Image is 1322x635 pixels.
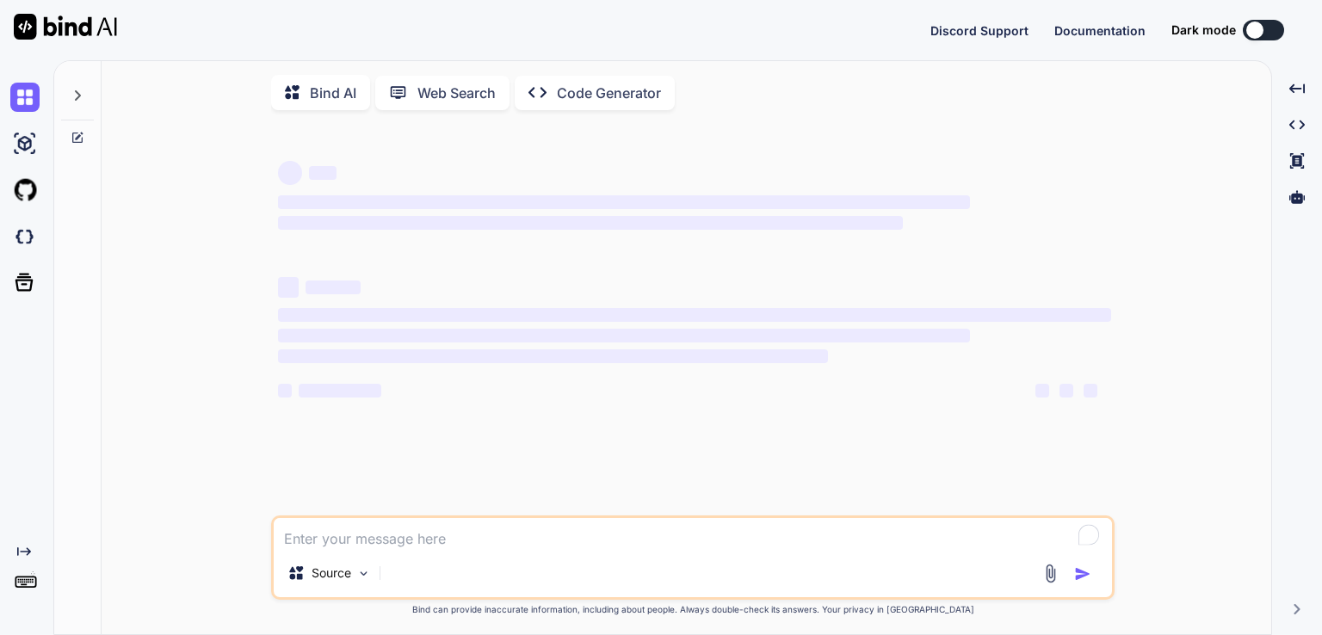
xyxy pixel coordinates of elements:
[557,83,661,103] p: Code Generator
[274,518,1112,549] textarea: To enrich screen reader interactions, please activate Accessibility in Grammarly extension settings
[1059,384,1073,398] span: ‌
[1054,22,1146,40] button: Documentation
[930,23,1029,38] span: Discord Support
[278,384,292,398] span: ‌
[10,129,40,158] img: ai-studio
[1054,23,1146,38] span: Documentation
[10,222,40,251] img: darkCloudIdeIcon
[14,14,117,40] img: Bind AI
[278,195,969,209] span: ‌
[306,281,361,294] span: ‌
[1171,22,1236,39] span: Dark mode
[278,308,1111,322] span: ‌
[10,176,40,205] img: githubLight
[417,83,496,103] p: Web Search
[278,349,828,363] span: ‌
[1035,384,1049,398] span: ‌
[278,277,299,298] span: ‌
[1074,565,1091,583] img: icon
[356,566,371,581] img: Pick Models
[309,166,337,180] span: ‌
[10,83,40,112] img: chat
[1084,384,1097,398] span: ‌
[310,83,356,103] p: Bind AI
[278,216,903,230] span: ‌
[299,384,381,398] span: ‌
[312,564,351,582] p: Source
[1041,564,1060,583] img: attachment
[930,22,1029,40] button: Discord Support
[278,161,302,185] span: ‌
[278,329,969,342] span: ‌
[271,603,1115,616] p: Bind can provide inaccurate information, including about people. Always double-check its answers....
